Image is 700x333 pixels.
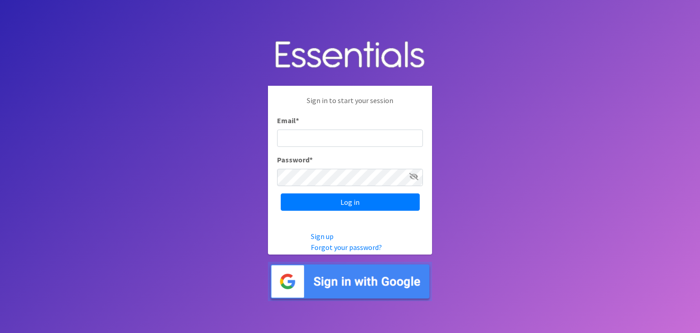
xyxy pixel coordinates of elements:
label: Password [277,154,313,165]
abbr: required [309,155,313,164]
a: Forgot your password? [311,243,382,252]
img: Human Essentials [268,32,432,79]
input: Log in [281,193,420,211]
a: Sign up [311,232,334,241]
img: Sign in with Google [268,262,432,302]
p: Sign in to start your session [277,95,423,115]
label: Email [277,115,299,126]
abbr: required [296,116,299,125]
